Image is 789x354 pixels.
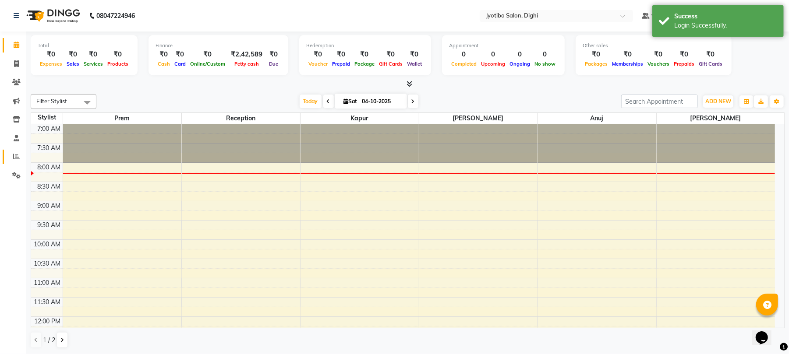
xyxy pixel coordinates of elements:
[479,61,507,67] span: Upcoming
[172,61,188,67] span: Card
[32,259,63,268] div: 10:30 AM
[36,201,63,210] div: 9:00 AM
[507,49,532,60] div: 0
[306,61,330,67] span: Voucher
[610,61,645,67] span: Memberships
[156,49,172,60] div: ₹0
[674,21,777,30] div: Login Successfully.
[105,49,131,60] div: ₹0
[352,49,377,60] div: ₹0
[583,42,725,49] div: Other sales
[703,95,733,108] button: ADD NEW
[267,61,280,67] span: Due
[405,61,424,67] span: Wallet
[352,61,377,67] span: Package
[36,124,63,133] div: 7:00 AM
[479,49,507,60] div: 0
[672,61,697,67] span: Prepaids
[32,278,63,287] div: 11:00 AM
[31,113,63,122] div: Stylist
[64,49,81,60] div: ₹0
[32,240,63,249] div: 10:00 AM
[227,49,266,60] div: ₹2,42,589
[583,61,610,67] span: Packages
[377,49,405,60] div: ₹0
[38,42,131,49] div: Total
[610,49,645,60] div: ₹0
[172,49,188,60] div: ₹0
[300,95,322,108] span: Today
[32,298,63,307] div: 11:30 AM
[645,49,672,60] div: ₹0
[532,49,558,60] div: 0
[188,49,227,60] div: ₹0
[621,95,698,108] input: Search Appointment
[188,61,227,67] span: Online/Custom
[419,113,538,124] span: [PERSON_NAME]
[156,61,172,67] span: Cash
[22,4,82,28] img: logo
[64,61,81,67] span: Sales
[705,98,731,105] span: ADD NEW
[532,61,558,67] span: No show
[449,42,558,49] div: Appointment
[38,61,64,67] span: Expenses
[507,61,532,67] span: Ongoing
[583,49,610,60] div: ₹0
[360,95,403,108] input: 2025-10-04
[36,163,63,172] div: 8:00 AM
[342,98,360,105] span: Sat
[33,317,63,326] div: 12:00 PM
[405,49,424,60] div: ₹0
[182,113,300,124] span: Reception
[449,61,479,67] span: Completed
[330,49,352,60] div: ₹0
[330,61,352,67] span: Prepaid
[449,49,479,60] div: 0
[38,49,64,60] div: ₹0
[36,182,63,191] div: 8:30 AM
[36,144,63,153] div: 7:30 AM
[81,49,105,60] div: ₹0
[301,113,419,124] span: Kapur
[306,42,424,49] div: Redemption
[105,61,131,67] span: Products
[306,49,330,60] div: ₹0
[752,319,780,345] iframe: chat widget
[36,98,67,105] span: Filter Stylist
[538,113,656,124] span: anuj
[697,61,725,67] span: Gift Cards
[63,113,181,124] span: Prem
[674,12,777,21] div: Success
[266,49,281,60] div: ₹0
[672,49,697,60] div: ₹0
[81,61,105,67] span: Services
[96,4,135,28] b: 08047224946
[156,42,281,49] div: Finance
[43,336,55,345] span: 1 / 2
[377,61,405,67] span: Gift Cards
[657,113,775,124] span: [PERSON_NAME]
[645,61,672,67] span: Vouchers
[232,61,261,67] span: Petty cash
[697,49,725,60] div: ₹0
[36,221,63,230] div: 9:30 AM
